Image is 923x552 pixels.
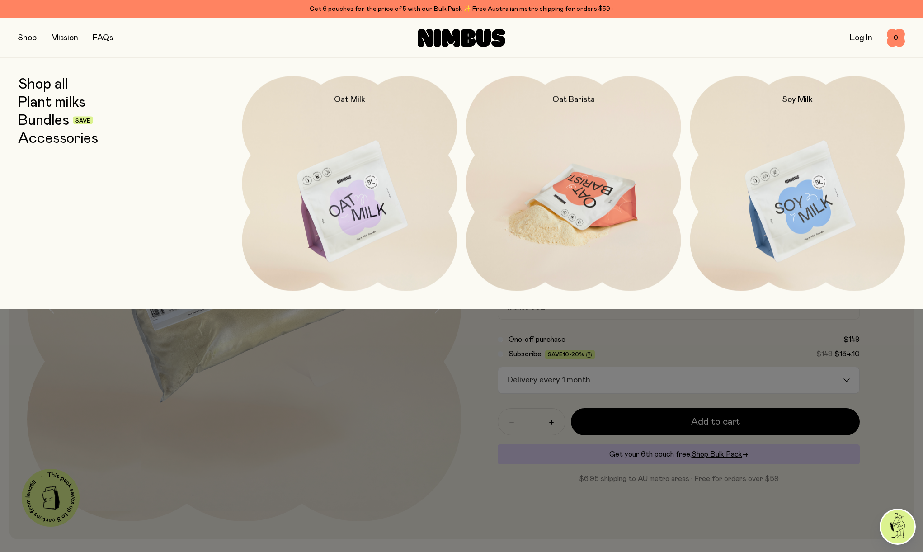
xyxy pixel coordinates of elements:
h2: Oat Milk [334,94,365,105]
a: Mission [51,34,78,42]
span: Save [75,118,90,123]
button: 0 [887,29,905,47]
a: Oat Milk [242,76,457,291]
a: Log In [850,34,872,42]
h2: Oat Barista [552,94,595,105]
div: Get 6 pouches for the price of 5 with our Bulk Pack ✨ Free Australian metro shipping for orders $59+ [18,4,905,14]
a: Accessories [18,130,98,146]
a: Soy Milk [690,76,905,291]
h2: Soy Milk [782,94,813,105]
img: agent [881,510,914,543]
a: Oat Barista [466,76,681,291]
a: FAQs [93,34,113,42]
a: Shop all [18,76,68,92]
a: Bundles [18,112,69,128]
a: Plant milks [18,94,85,110]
